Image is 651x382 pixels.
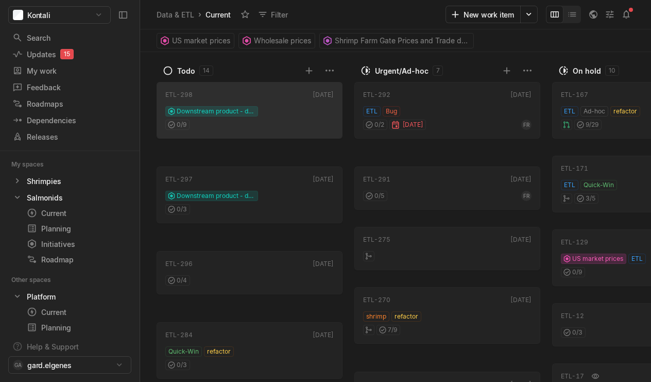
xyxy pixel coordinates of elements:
div: ETL-298[DATE]Downstream product - data sources0/9 [157,79,342,142]
span: FR [523,191,529,201]
a: Roadmaps [8,96,131,111]
div: [DATE] [389,120,426,130]
button: Change to mode list_view [563,6,581,23]
a: Search [8,30,131,45]
span: 0 / 4 [177,276,187,285]
span: FR [523,120,529,130]
div: Feedback [12,82,127,93]
div: ETL-17 [561,372,584,381]
button: Kontali [8,6,111,24]
span: Quick-Win [168,347,199,356]
div: ETL-275 [363,235,390,244]
button: Filter [253,6,294,23]
a: ETL-298[DATE]Downstream product - data sources0/9 [157,82,342,139]
a: Releases [8,129,131,144]
div: board and list toggle [546,6,581,23]
span: 0 / 2 [374,120,384,129]
button: GAgard.elgenes [8,356,131,374]
span: Ad-hoc [584,107,605,116]
span: ETL [564,180,575,190]
a: ETL-297[DATE]Downstream product - data sources0/3 [157,167,342,223]
span: 0 / 9 [177,120,186,129]
div: ETL-171 [561,164,588,173]
a: Planning [23,221,131,236]
div: ETL-296[DATE]0/4 [157,248,342,297]
a: Dependencies [8,112,131,128]
a: Current [23,305,131,319]
a: ETL-275[DATE] [354,227,540,270]
a: Feedback [8,79,131,95]
a: ETL-291[DATE]0/5FR [354,167,540,210]
div: Initiatives [27,239,127,250]
div: 7 [433,65,443,76]
a: ETL-270[DATE]shrimprefactor7/9 [354,287,540,344]
button: New work item [446,6,521,23]
a: ETL-296[DATE]0/4 [157,251,342,294]
span: 0 / 3 [177,205,187,214]
span: Bug [386,107,397,116]
span: 0 / 3 [572,328,583,337]
span: Kontali [27,10,50,21]
span: gard.elgenes [27,360,71,371]
div: Shrimpies [8,174,131,188]
span: US market prices [172,34,230,48]
div: [DATE] [313,259,334,269]
div: Releases [12,131,127,142]
span: Wholesale prices [254,34,311,48]
div: 10 [605,65,619,76]
div: ETL-284[DATE]Quick-Winrefactor0/3 [157,319,342,382]
span: Shrimp Farm Gate Prices and Trade data [335,34,470,48]
span: US market prices [572,254,623,263]
span: 9 / 29 [586,120,598,129]
div: grid [354,79,545,382]
div: Data & ETL [157,9,194,20]
div: Current [27,307,127,318]
div: ETL-270[DATE]shrimprefactor7/9 [354,284,540,347]
div: [DATE] [510,90,532,99]
div: 15 [60,49,74,59]
div: Platform [27,291,56,302]
span: ETL [631,254,643,263]
span: 3 / 5 [586,194,595,203]
span: GA [14,360,21,370]
a: ETL-284[DATE]Quick-Winrefactor0/3 [157,322,342,379]
span: 0 / 9 [572,268,582,277]
div: Urgent/Ad-hoc [375,65,429,76]
span: shrimp [366,312,386,321]
a: Roadmap [23,252,131,267]
span: 7 / 9 [388,325,397,335]
a: Salmonids [8,190,131,205]
div: 14 [199,65,213,76]
div: Dependencies [12,115,127,126]
div: My spaces [11,159,56,170]
span: ETL [564,107,575,116]
div: ETL-167 [561,90,588,99]
div: ETL-292 [363,90,390,99]
div: On hold [573,65,601,76]
a: Current [23,206,131,220]
a: Initiatives [23,237,131,251]
div: Current [203,8,233,22]
div: ETL-298 [165,90,193,99]
div: [DATE] [510,235,532,244]
div: ETL-292[DATE]ETLBug0/2[DATE]FR [354,79,540,142]
span: refactor [207,347,231,356]
span: Quick-Win [584,180,614,190]
span: refactor [395,312,418,321]
a: Platform [8,289,131,304]
a: My work [8,63,131,78]
div: Other spaces [11,275,63,285]
div: ETL-284 [165,330,193,340]
div: [DATE] [313,90,334,99]
div: ETL-297[DATE]Downstream product - data sources0/3 [157,163,342,226]
span: 0 / 3 [177,360,187,370]
span: Downstream product - data sources [177,107,255,116]
span: Downstream product - data sources [177,191,255,201]
div: ETL-275[DATE] [354,224,540,273]
a: ETL-292[DATE]ETLBug0/2[DATE]FR [354,82,540,139]
div: Shrimpies [27,176,61,187]
div: [DATE] [510,295,532,305]
div: ETL-12 [561,311,584,321]
div: Roadmaps [12,98,127,109]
